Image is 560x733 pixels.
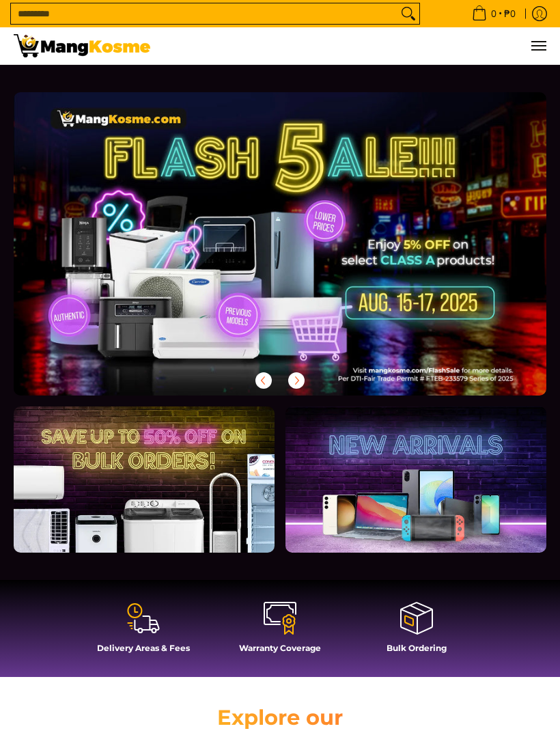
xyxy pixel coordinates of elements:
[502,9,518,18] span: ₱0
[82,643,205,653] h4: Delivery Areas & Fees
[219,600,341,663] a: Warranty Coverage
[397,3,419,24] button: Search
[14,34,150,57] img: Mang Kosme: Your Home Appliances Warehouse Sale Partner!
[355,643,478,653] h4: Bulk Ordering
[219,643,341,653] h4: Warranty Coverage
[489,9,499,18] span: 0
[355,600,478,663] a: Bulk Ordering
[249,365,279,396] button: Previous
[82,600,205,663] a: Delivery Areas & Fees
[164,27,546,64] ul: Customer Navigation
[164,27,546,64] nav: Main Menu
[530,27,546,64] button: Menu
[468,6,520,21] span: •
[281,365,311,396] button: Next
